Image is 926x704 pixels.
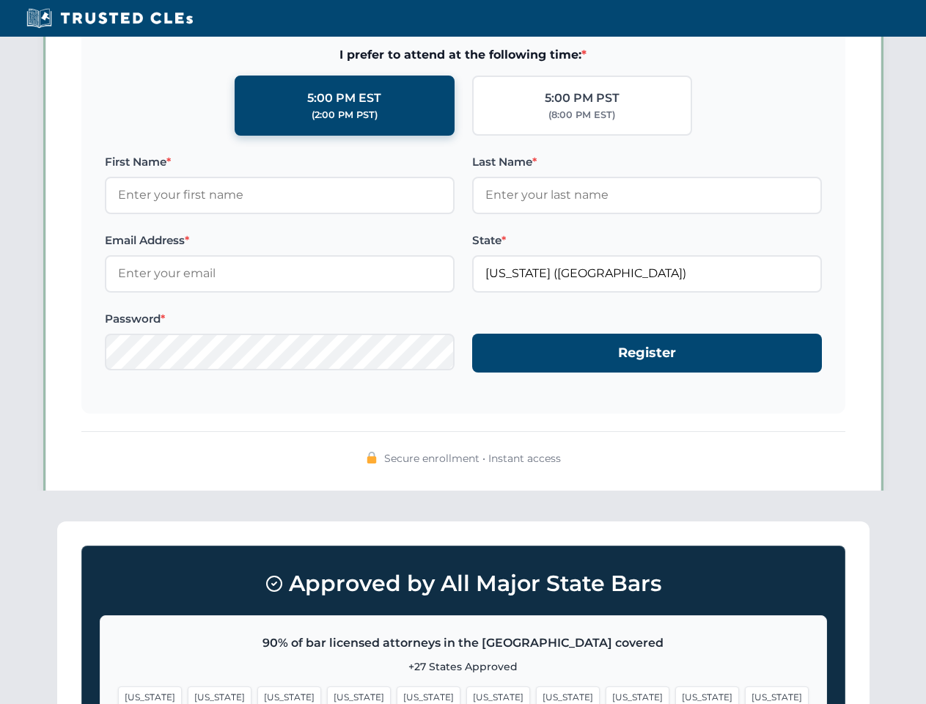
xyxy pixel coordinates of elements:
[100,564,827,604] h3: Approved by All Major State Bars
[472,232,822,249] label: State
[105,232,455,249] label: Email Address
[22,7,197,29] img: Trusted CLEs
[105,255,455,292] input: Enter your email
[472,153,822,171] label: Last Name
[384,450,561,466] span: Secure enrollment • Instant access
[312,108,378,122] div: (2:00 PM PST)
[118,659,809,675] p: +27 States Approved
[366,452,378,463] img: 🔒
[105,45,822,65] span: I prefer to attend at the following time:
[472,177,822,213] input: Enter your last name
[105,310,455,328] label: Password
[472,334,822,373] button: Register
[545,89,620,108] div: 5:00 PM PST
[548,108,615,122] div: (8:00 PM EST)
[472,255,822,292] input: Florida (FL)
[307,89,381,108] div: 5:00 PM EST
[105,177,455,213] input: Enter your first name
[118,634,809,653] p: 90% of bar licensed attorneys in the [GEOGRAPHIC_DATA] covered
[105,153,455,171] label: First Name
